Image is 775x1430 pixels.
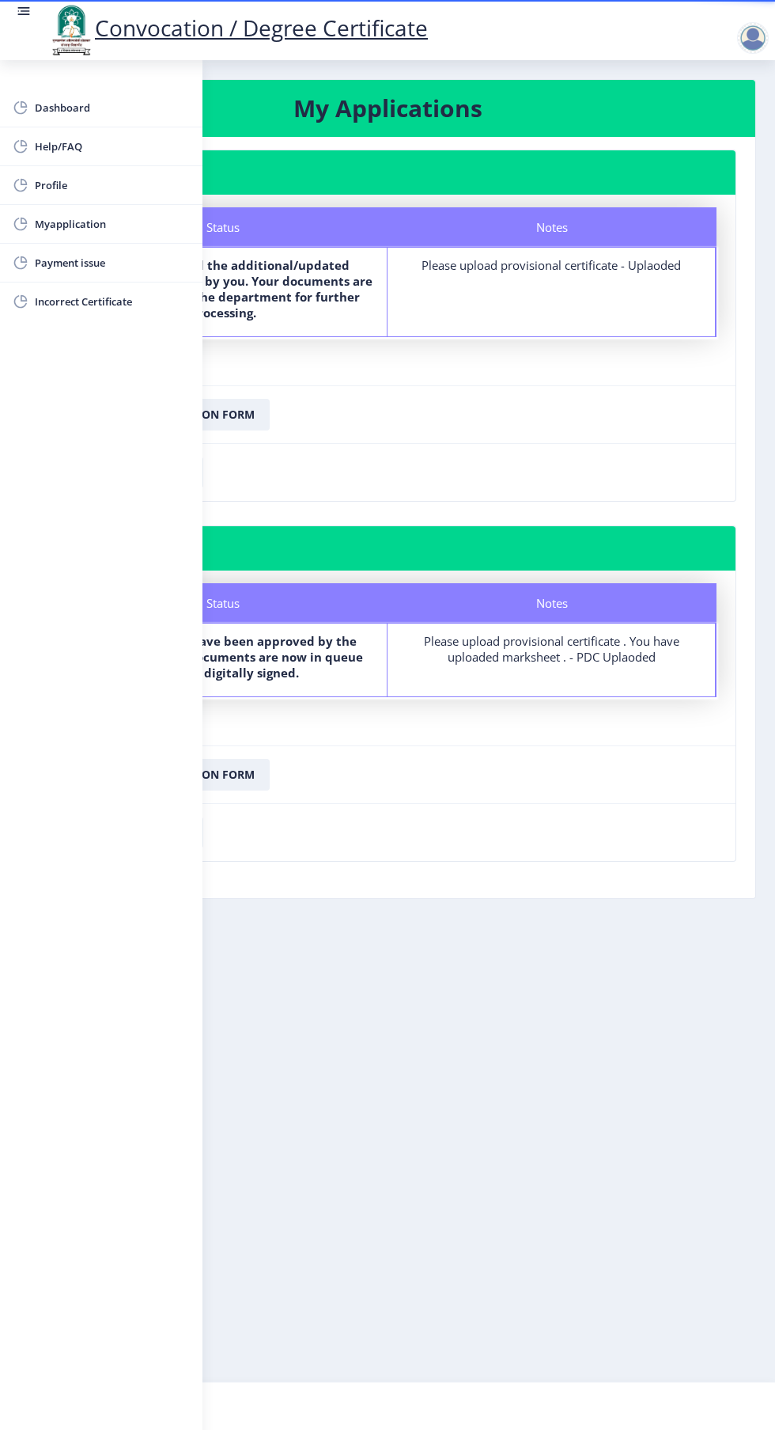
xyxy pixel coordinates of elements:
div: Please upload provisional certificate - Uplaoded [402,257,701,273]
div: Notes [387,583,716,623]
div: Status [59,583,387,623]
h3: My Applications [39,93,736,124]
nb-card-header: Application 2149 [40,526,735,571]
span: Payment issue [35,253,190,272]
span: Myapplication [35,214,190,233]
div: Notes [387,207,716,247]
span: Help/FAQ [35,137,190,156]
b: Your documents have been approved by the department. The documents are now in queue for being dig... [83,633,363,681]
b: We have received the additional/updated documents uploaded by you. Your documents are being check... [74,257,372,321]
span: Incorrect Certificate [35,292,190,311]
div: Please upload provisional certificate . You have uploaded marksheet . - PDC Uplaoded [402,633,701,665]
nb-card-header: Application 2148 [40,150,735,195]
span: Profile [35,176,190,195]
img: logo [47,3,95,57]
div: Status [59,207,387,247]
a: Convocation / Degree Certificate [47,13,428,43]
span: Dashboard [35,98,190,117]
